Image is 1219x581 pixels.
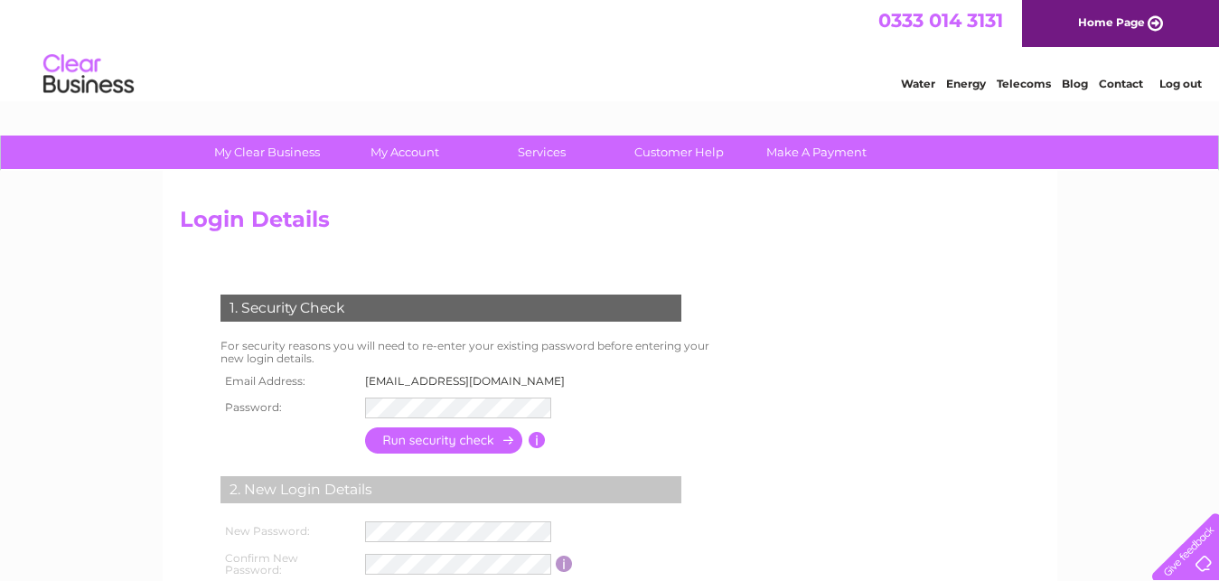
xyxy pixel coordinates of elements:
[997,77,1051,90] a: Telecoms
[1062,77,1088,90] a: Blog
[220,476,681,503] div: 2. New Login Details
[1099,77,1143,90] a: Contact
[1159,77,1202,90] a: Log out
[467,136,616,169] a: Services
[192,136,342,169] a: My Clear Business
[529,432,546,448] input: Information
[901,77,935,90] a: Water
[946,77,986,90] a: Energy
[220,295,681,322] div: 1. Security Check
[330,136,479,169] a: My Account
[216,370,361,393] th: Email Address:
[878,9,1003,32] a: 0333 014 3131
[216,393,361,423] th: Password:
[605,136,754,169] a: Customer Help
[361,370,580,393] td: [EMAIL_ADDRESS][DOMAIN_NAME]
[216,517,361,547] th: New Password:
[42,47,135,102] img: logo.png
[183,10,1037,88] div: Clear Business is a trading name of Verastar Limited (registered in [GEOGRAPHIC_DATA] No. 3667643...
[742,136,891,169] a: Make A Payment
[216,335,729,370] td: For security reasons you will need to re-enter your existing password before entering your new lo...
[556,556,573,572] input: Information
[180,207,1040,241] h2: Login Details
